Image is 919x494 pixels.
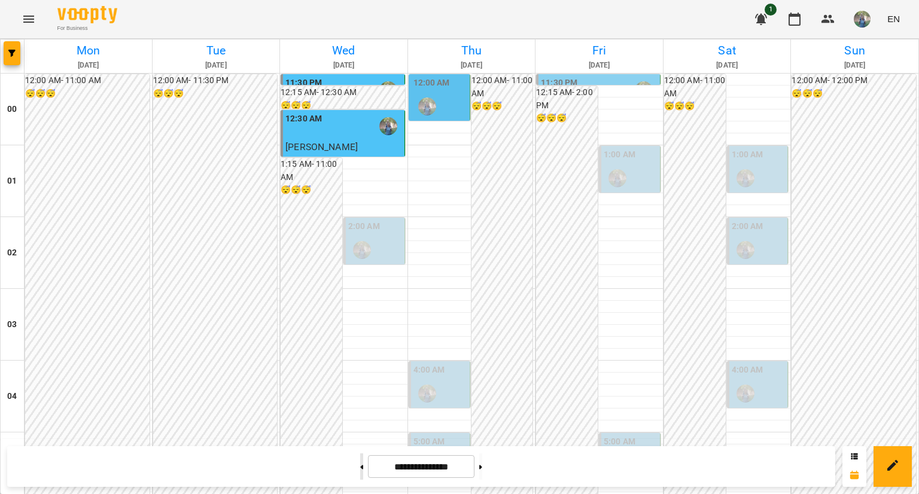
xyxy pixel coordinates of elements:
[154,60,278,71] h6: [DATE]
[604,192,658,206] p: 0
[26,60,150,71] h6: [DATE]
[854,11,871,28] img: de1e453bb906a7b44fa35c1e57b3518e.jpg
[281,158,342,184] h6: 1:15 AM - 11:00 AM
[732,264,786,278] p: 0
[7,103,17,116] h6: 00
[737,241,754,259] img: Оладько Марія
[153,87,278,100] h6: 😴😴😴
[765,4,777,16] span: 1
[410,41,534,60] h6: Thu
[57,25,117,32] span: For Business
[285,141,358,153] span: [PERSON_NAME]
[737,385,754,402] img: Оладько Марія
[282,60,406,71] h6: [DATE]
[608,169,626,187] img: Оладько Марія
[732,148,763,161] label: 1:00 AM
[285,77,322,90] label: 11:30 PM
[26,41,150,60] h6: Mon
[282,41,406,60] h6: Wed
[285,154,402,169] p: індивід шч 45 хв
[281,99,405,112] h6: 😴😴😴
[635,81,653,99] img: Оладько Марія
[14,5,43,33] button: Menu
[413,77,450,90] label: 12:00 AM
[285,112,322,126] label: 12:30 AM
[25,87,150,100] h6: 😴😴😴
[379,117,397,135] img: Оладько Марія
[7,246,17,260] h6: 02
[418,97,436,115] img: Оладько Марія
[604,148,635,161] label: 1:00 AM
[281,86,405,99] h6: 12:15 AM - 12:30 AM
[413,435,445,449] label: 5:00 AM
[887,13,900,25] span: EN
[413,364,445,377] label: 4:00 AM
[471,74,533,100] h6: 12:00 AM - 11:00 AM
[153,74,278,87] h6: 12:00 AM - 11:30 PM
[7,318,17,331] h6: 03
[536,112,598,125] h6: 😴😴😴
[281,184,342,197] h6: 😴😴😴
[537,41,661,60] h6: Fri
[732,364,763,377] label: 4:00 AM
[883,8,905,30] button: EN
[665,60,789,71] h6: [DATE]
[793,60,917,71] h6: [DATE]
[537,60,661,71] h6: [DATE]
[793,41,917,60] h6: Sun
[379,81,397,99] img: Оладько Марія
[664,74,726,100] h6: 12:00 AM - 11:00 AM
[732,192,786,206] p: 0
[410,60,534,71] h6: [DATE]
[7,175,17,188] h6: 01
[353,241,371,259] img: Оладько Марія
[792,87,916,100] h6: 😴😴😴
[413,407,467,422] p: 0
[732,407,786,422] p: 0
[536,86,598,112] h6: 12:15 AM - 2:00 PM
[664,100,726,113] h6: 😴😴😴
[348,220,380,233] label: 2:00 AM
[154,41,278,60] h6: Tue
[737,169,754,187] img: Оладько Марія
[792,74,916,87] h6: 12:00 AM - 12:00 PM
[471,100,533,113] h6: 😴😴😴
[665,41,789,60] h6: Sat
[25,74,150,87] h6: 12:00 AM - 11:00 AM
[541,77,577,90] label: 11:30 PM
[57,6,117,23] img: Voopty Logo
[604,435,635,449] label: 5:00 AM
[348,264,402,278] p: 0
[418,385,436,402] img: Оладько Марія
[732,220,763,233] label: 2:00 AM
[7,390,17,403] h6: 04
